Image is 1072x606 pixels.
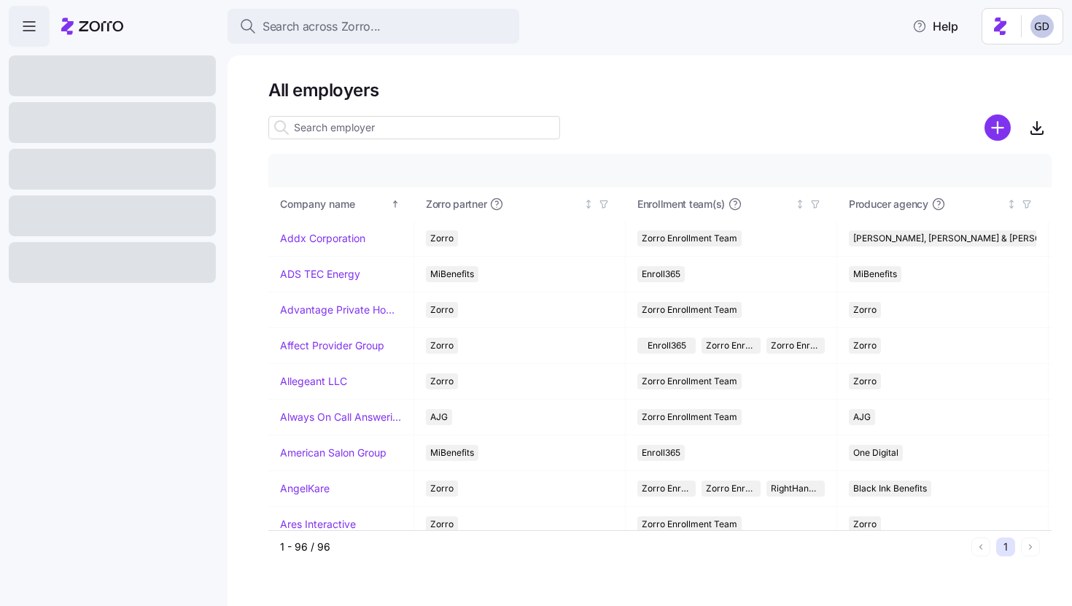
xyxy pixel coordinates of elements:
[280,410,402,424] a: Always On Call Answering Service
[430,373,454,389] span: Zorro
[706,481,756,497] span: Zorro Enrollment Experts
[642,302,737,318] span: Zorro Enrollment Team
[853,302,877,318] span: Zorro
[853,516,877,532] span: Zorro
[430,409,448,425] span: AJG
[853,338,877,354] span: Zorro
[648,338,686,354] span: Enroll365
[280,517,356,532] a: Ares Interactive
[268,116,560,139] input: Search employer
[280,231,365,246] a: Addx Corporation
[280,481,330,496] a: AngelKare
[280,267,360,281] a: ADS TEC Energy
[280,374,347,389] a: Allegeant LLC
[430,481,454,497] span: Zorro
[901,12,970,41] button: Help
[430,230,454,246] span: Zorro
[971,537,990,556] button: Previous page
[280,338,384,353] a: Affect Provider Group
[430,266,474,282] span: MiBenefits
[853,266,897,282] span: MiBenefits
[414,187,626,221] th: Zorro partnerNot sorted
[642,409,737,425] span: Zorro Enrollment Team
[430,445,474,461] span: MiBenefits
[430,338,454,354] span: Zorro
[263,18,381,36] span: Search across Zorro...
[996,537,1015,556] button: 1
[984,114,1011,141] svg: add icon
[1021,537,1040,556] button: Next page
[795,199,805,209] div: Not sorted
[228,9,519,44] button: Search across Zorro...
[280,196,388,212] div: Company name
[430,302,454,318] span: Zorro
[268,79,1052,101] h1: All employers
[390,199,400,209] div: Sorted ascending
[853,409,871,425] span: AJG
[771,481,820,497] span: RightHandMan Financial
[642,373,737,389] span: Zorro Enrollment Team
[583,199,594,209] div: Not sorted
[268,187,414,221] th: Company nameSorted ascending
[280,540,966,554] div: 1 - 96 / 96
[1030,15,1054,38] img: 68a7f73c8a3f673b81c40441e24bb121
[280,446,387,460] a: American Salon Group
[1006,199,1017,209] div: Not sorted
[642,266,680,282] span: Enroll365
[642,445,680,461] span: Enroll365
[642,230,737,246] span: Zorro Enrollment Team
[771,338,820,354] span: Zorro Enrollment Experts
[853,481,927,497] span: Black Ink Benefits
[426,197,486,211] span: Zorro partner
[642,481,691,497] span: Zorro Enrollment Team
[837,187,1049,221] th: Producer agencyNot sorted
[430,516,454,532] span: Zorro
[706,338,756,354] span: Zorro Enrollment Team
[912,18,958,35] span: Help
[849,197,928,211] span: Producer agency
[853,373,877,389] span: Zorro
[637,197,725,211] span: Enrollment team(s)
[642,516,737,532] span: Zorro Enrollment Team
[280,303,402,317] a: Advantage Private Home Care
[853,445,898,461] span: One Digital
[626,187,837,221] th: Enrollment team(s)Not sorted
